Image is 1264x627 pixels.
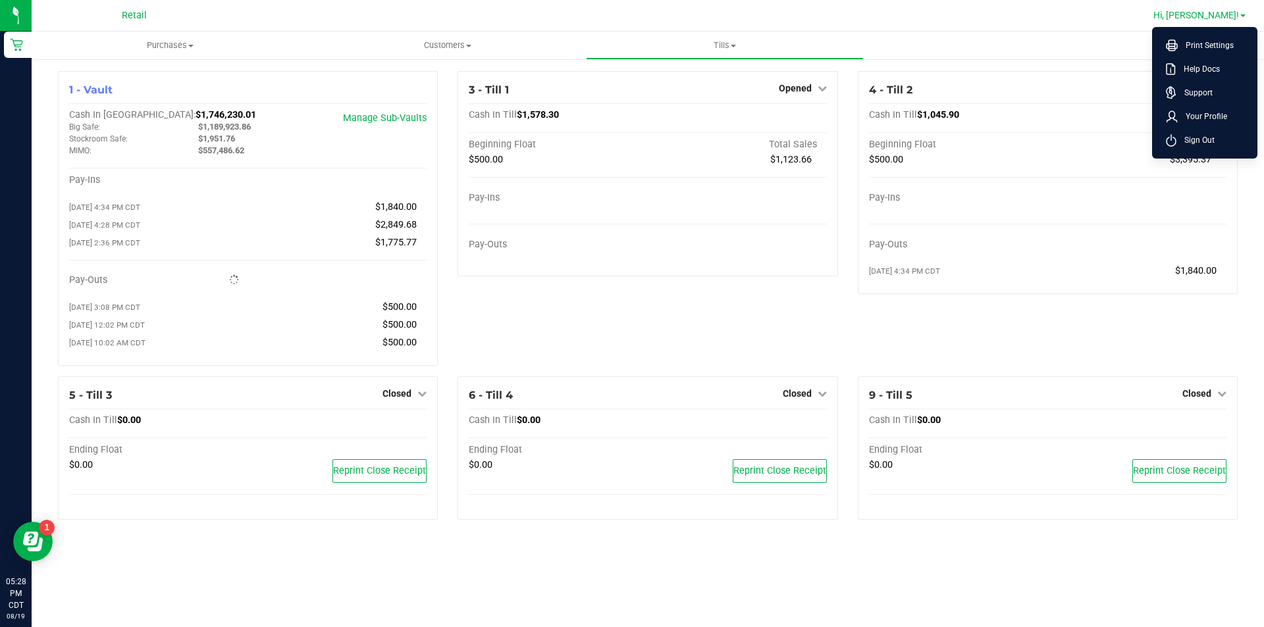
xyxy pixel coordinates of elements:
span: $500.00 [469,154,503,165]
span: $0.00 [869,459,893,470]
span: [DATE] 4:34 PM CDT [869,266,940,276]
span: 3 - Till 1 [469,84,509,96]
span: $0.00 [917,414,941,426]
span: [DATE] 3:08 PM CDT [69,303,140,312]
div: Ending Float [69,444,248,456]
span: Closed [783,388,812,399]
button: Reprint Close Receipt [1132,459,1226,483]
span: $1,123.66 [770,154,812,165]
span: Retail [122,10,147,21]
span: [DATE] 4:34 PM CDT [69,203,140,212]
div: Pay-Outs [69,274,248,286]
a: Tills [586,32,863,59]
span: 1 - Vault [69,84,113,96]
span: $1,189,923.86 [198,122,251,132]
span: Purchases [32,39,309,51]
inline-svg: Retail [10,38,23,51]
span: Closed [1182,388,1211,399]
span: $557,486.62 [198,145,244,155]
span: $0.00 [469,459,492,470]
span: Reprint Close Receipt [733,465,826,476]
span: $0.00 [517,414,540,426]
iframe: Resource center [13,522,53,561]
span: Help Docs [1176,63,1220,76]
span: Opened [779,83,812,93]
span: Support [1176,86,1213,99]
div: Total Sales [1047,139,1226,151]
span: Stockroom Safe: [69,134,128,143]
a: Manage Sub-Vaults [343,113,427,124]
span: Sign Out [1176,134,1215,147]
div: Beginning Float [869,139,1048,151]
span: $0.00 [117,414,141,426]
div: Pay-Ins [869,192,1048,204]
span: Cash In Till [469,414,517,426]
span: Customers [309,39,585,51]
div: Ending Float [869,444,1048,456]
span: [DATE] 10:02 AM CDT [69,338,145,347]
span: Cash In Till [469,109,517,120]
span: 9 - Till 5 [869,389,912,401]
p: 08/19 [6,611,26,621]
span: $500.00 [382,301,417,313]
span: 6 - Till 4 [469,389,513,401]
div: Pay-Outs [469,239,648,251]
div: Ending Float [469,444,648,456]
span: $1,045.90 [917,109,959,120]
span: Reprint Close Receipt [333,465,426,476]
span: Hi, [PERSON_NAME]! [1153,10,1239,20]
span: $1,840.00 [375,201,417,213]
li: Sign Out [1155,128,1254,152]
span: Tills [587,39,862,51]
span: $2,849.68 [375,219,417,230]
span: 5 - Till 3 [69,389,112,401]
span: Closed [382,388,411,399]
span: [DATE] 4:28 PM CDT [69,220,140,230]
span: Your Profile [1178,110,1227,123]
span: Cash In Till [869,109,917,120]
span: Cash In Till [869,414,917,426]
span: $1,578.30 [517,109,559,120]
div: Pay-Ins [469,192,648,204]
span: [DATE] 12:02 PM CDT [69,320,145,330]
span: $1,775.77 [375,237,417,248]
span: $500.00 [869,154,903,165]
span: $3,395.37 [1170,154,1211,165]
span: $1,746,230.01 [196,109,256,120]
p: 05:28 PM CDT [6,576,26,611]
a: Purchases [32,32,309,59]
span: Reprint Close Receipt [1133,465,1226,476]
div: Pay-Outs [869,239,1048,251]
span: Cash In [GEOGRAPHIC_DATA]: [69,109,196,120]
iframe: Resource center unread badge [39,520,55,536]
span: $0.00 [69,459,93,470]
button: Reprint Close Receipt [332,459,427,483]
span: Print Settings [1178,39,1234,52]
span: Big Safe: [69,122,100,132]
div: Pay-Ins [69,174,248,186]
a: Customers [309,32,586,59]
span: Cash In Till [69,414,117,426]
button: Reprint Close Receipt [733,459,827,483]
span: $1,840.00 [1175,265,1217,276]
a: Support [1166,86,1249,99]
a: Help Docs [1166,63,1249,76]
div: Beginning Float [469,139,648,151]
span: MIMO: [69,146,92,155]
span: [DATE] 2:36 PM CDT [69,238,140,247]
span: $1,951.76 [198,134,235,143]
span: $500.00 [382,319,417,330]
span: $500.00 [382,337,417,348]
div: Total Sales [648,139,827,151]
span: 4 - Till 2 [869,84,912,96]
